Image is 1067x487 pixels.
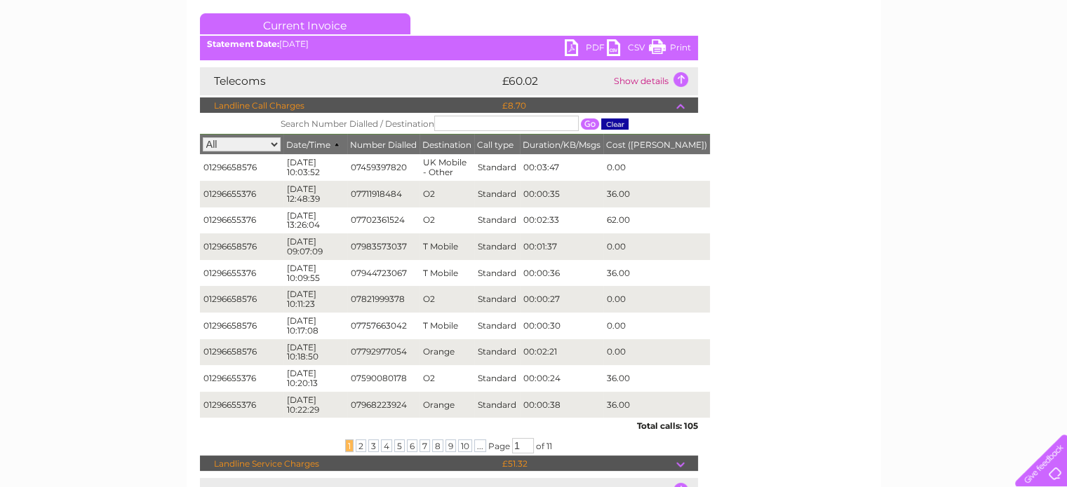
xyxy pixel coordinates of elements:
[520,365,603,392] td: 00:00:24
[894,60,937,70] a: Telecoms
[283,207,347,234] td: [DATE] 13:26:04
[420,392,474,418] td: Orange
[520,339,603,366] td: 00:02:21
[200,339,283,366] td: 01296658576
[607,39,649,60] a: CSV
[347,181,420,207] td: 07711918484
[347,233,420,260] td: 07983573037
[347,154,420,181] td: 07459397820
[477,139,514,150] span: Call type
[283,154,347,181] td: [DATE] 10:03:52
[200,260,283,287] td: 01296655376
[603,207,710,234] td: 62.00
[603,286,710,313] td: 0.00
[394,439,405,452] span: 5
[420,233,474,260] td: T Mobile
[283,286,347,313] td: [DATE] 10:11:23
[283,181,347,207] td: [DATE] 12:48:39
[422,139,471,150] span: Destination
[420,154,474,181] td: UK Mobile - Other
[520,154,603,181] td: 00:03:47
[945,60,965,70] a: Blog
[283,365,347,392] td: [DATE] 10:20:13
[499,455,676,472] td: £51.32
[283,233,347,260] td: [DATE] 09:07:09
[381,439,392,452] span: 4
[200,97,499,114] td: Landline Call Charges
[499,97,676,114] td: £8.70
[350,139,417,150] span: Number Dialled
[474,439,486,452] span: ...
[420,286,474,313] td: O2
[432,439,443,452] span: 8
[603,339,710,366] td: 0.00
[603,154,710,181] td: 0.00
[520,286,603,313] td: 00:00:27
[546,441,552,451] span: 11
[347,260,420,287] td: 07944723067
[347,392,420,418] td: 07968223924
[536,441,544,451] span: of
[200,286,283,313] td: 01296658576
[520,260,603,287] td: 00:00:36
[565,39,607,60] a: PDF
[286,139,344,150] span: Date/Time
[420,260,474,287] td: T Mobile
[603,181,710,207] td: 36.00
[603,260,710,287] td: 36.00
[200,113,710,135] th: Search Number Dialled / Destination
[474,233,520,260] td: Standard
[420,207,474,234] td: O2
[420,313,474,339] td: T Mobile
[356,439,366,452] span: 2
[474,365,520,392] td: Standard
[603,365,710,392] td: 36.00
[974,60,1008,70] a: Contact
[458,439,472,452] span: 10
[520,233,603,260] td: 00:01:37
[603,233,710,260] td: 0.00
[649,39,691,60] a: Print
[523,139,600,150] span: Duration/KB/Msgs
[474,260,520,287] td: Standard
[474,313,520,339] td: Standard
[820,60,847,70] a: Water
[803,7,899,25] a: 0333 014 3131
[488,441,510,451] span: Page
[606,139,707,150] span: Cost ([PERSON_NAME])
[283,392,347,418] td: [DATE] 10:22:29
[420,365,474,392] td: O2
[283,313,347,339] td: [DATE] 10:17:08
[474,339,520,366] td: Standard
[200,455,499,472] td: Landline Service Charges
[200,13,410,34] a: Current Invoice
[203,8,866,68] div: Clear Business is a trading name of Verastar Limited (registered in [GEOGRAPHIC_DATA] No. 3667643...
[474,392,520,418] td: Standard
[420,181,474,207] td: O2
[347,339,420,366] td: 07792977054
[474,181,520,207] td: Standard
[283,339,347,366] td: [DATE] 10:18:50
[347,365,420,392] td: 07590080178
[283,260,347,287] td: [DATE] 10:09:55
[200,67,499,95] td: Telecoms
[603,313,710,339] td: 0.00
[610,67,698,95] td: Show details
[200,313,283,339] td: 01296658576
[368,439,379,452] span: 3
[407,439,417,452] span: 6
[520,313,603,339] td: 00:00:30
[474,207,520,234] td: Standard
[1021,60,1054,70] a: Log out
[200,392,283,418] td: 01296655376
[345,439,354,452] span: 1
[603,392,710,418] td: 36.00
[520,392,603,418] td: 00:00:38
[200,39,698,49] div: [DATE]
[420,339,474,366] td: Orange
[200,233,283,260] td: 01296658576
[347,313,420,339] td: 07757663042
[855,60,886,70] a: Energy
[200,154,283,181] td: 01296658576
